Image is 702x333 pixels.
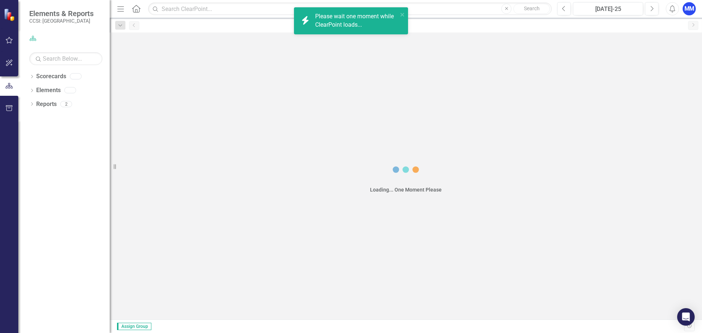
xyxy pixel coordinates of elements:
[117,323,151,330] span: Assign Group
[370,186,442,193] div: Loading... One Moment Please
[683,2,696,15] button: MM
[29,18,94,24] small: CCSI: [GEOGRAPHIC_DATA]
[513,4,550,14] button: Search
[400,10,405,19] button: close
[524,5,540,11] span: Search
[29,52,102,65] input: Search Below...
[36,100,57,109] a: Reports
[4,8,16,21] img: ClearPoint Strategy
[29,9,94,18] span: Elements & Reports
[677,308,695,326] div: Open Intercom Messenger
[36,86,61,95] a: Elements
[315,12,398,29] div: Please wait one moment while ClearPoint loads...
[573,2,643,15] button: [DATE]-25
[60,101,72,107] div: 2
[575,5,641,14] div: [DATE]-25
[148,3,552,15] input: Search ClearPoint...
[36,72,66,81] a: Scorecards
